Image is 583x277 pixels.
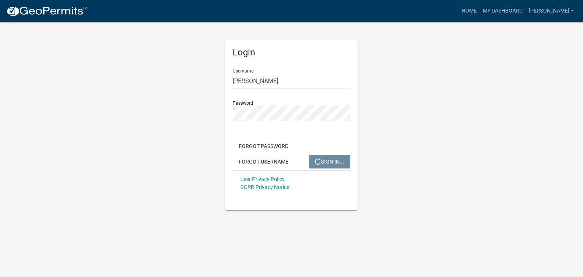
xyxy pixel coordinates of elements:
a: GDPR Privacy Notice [240,184,289,190]
button: Forgot Username [233,155,295,168]
a: My Dashboard [480,4,526,18]
a: Home [459,4,480,18]
a: User Privacy Policy [240,176,285,182]
button: Forgot Password [233,139,295,153]
button: SIGN IN... [309,155,350,168]
h5: Login [233,47,350,58]
span: SIGN IN... [315,158,344,164]
a: [PERSON_NAME] [526,4,577,18]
